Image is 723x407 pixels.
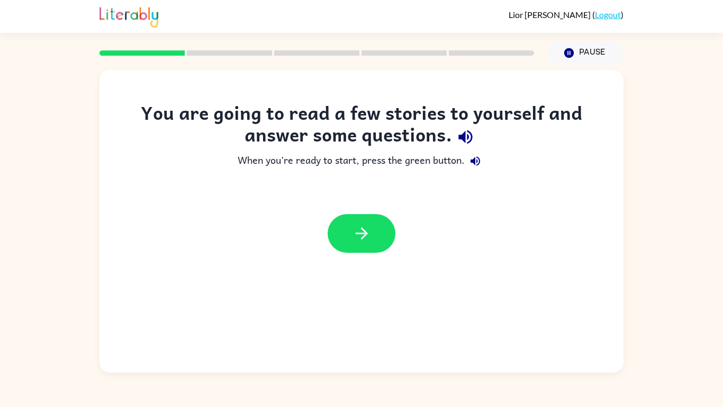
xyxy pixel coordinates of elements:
[595,10,621,20] a: Logout
[509,10,592,20] span: Lior [PERSON_NAME]
[121,151,602,172] div: When you're ready to start, press the green button.
[100,4,158,28] img: Literably
[509,10,623,20] div: ( )
[547,41,623,65] button: Pause
[121,102,602,151] div: You are going to read a few stories to yourself and answer some questions.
